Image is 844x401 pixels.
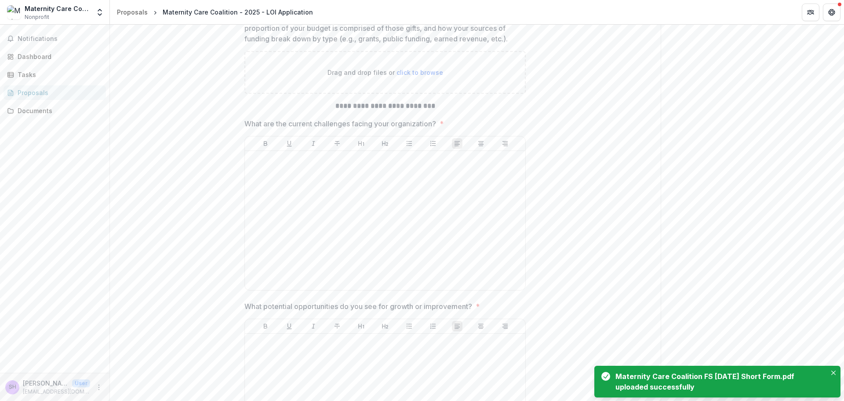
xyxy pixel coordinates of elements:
[4,49,106,64] a: Dashboard
[397,69,443,76] span: click to browse
[18,106,99,115] div: Documents
[428,138,438,149] button: Ordered List
[117,7,148,17] div: Proposals
[500,138,510,149] button: Align Right
[72,379,90,387] p: User
[244,301,472,312] p: What potential opportunities do you see for growth or improvement?
[452,321,462,331] button: Align Left
[4,103,106,118] a: Documents
[260,321,271,331] button: Bold
[356,138,367,149] button: Heading 1
[308,138,319,149] button: Italicize
[823,4,840,21] button: Get Help
[828,368,839,378] button: Close
[18,52,99,61] div: Dashboard
[260,138,271,149] button: Bold
[476,321,486,331] button: Align Center
[25,13,49,21] span: Nonprofit
[615,371,823,392] div: Maternity Care Coalition FS [DATE] Short Form.pdf uploaded successfully
[244,12,513,44] p: Please attach a list of your major funders, the amount of their gifts, what proportion of your bu...
[380,321,390,331] button: Heading 2
[18,70,99,79] div: Tasks
[404,321,415,331] button: Bullet List
[284,138,295,149] button: Underline
[94,382,104,393] button: More
[94,4,106,21] button: Open entity switcher
[18,35,102,43] span: Notifications
[9,384,16,390] div: Samantha Harclerode
[404,138,415,149] button: Bullet List
[18,88,99,97] div: Proposals
[332,321,342,331] button: Strike
[4,32,106,46] button: Notifications
[4,67,106,82] a: Tasks
[25,4,90,13] div: Maternity Care Coalition
[802,4,819,21] button: Partners
[591,362,844,401] div: Notifications-bottom-right
[428,321,438,331] button: Ordered List
[380,138,390,149] button: Heading 2
[452,138,462,149] button: Align Left
[23,379,69,388] p: [PERSON_NAME]
[284,321,295,331] button: Underline
[163,7,313,17] div: Maternity Care Coalition - 2025 - LOI Application
[356,321,367,331] button: Heading 1
[113,6,316,18] nav: breadcrumb
[500,321,510,331] button: Align Right
[113,6,151,18] a: Proposals
[23,388,90,396] p: [EMAIL_ADDRESS][DOMAIN_NAME]
[7,5,21,19] img: Maternity Care Coalition
[332,138,342,149] button: Strike
[308,321,319,331] button: Italicize
[327,68,443,77] p: Drag and drop files or
[4,85,106,100] a: Proposals
[244,118,436,129] p: What are the current challenges facing your organization?
[476,138,486,149] button: Align Center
